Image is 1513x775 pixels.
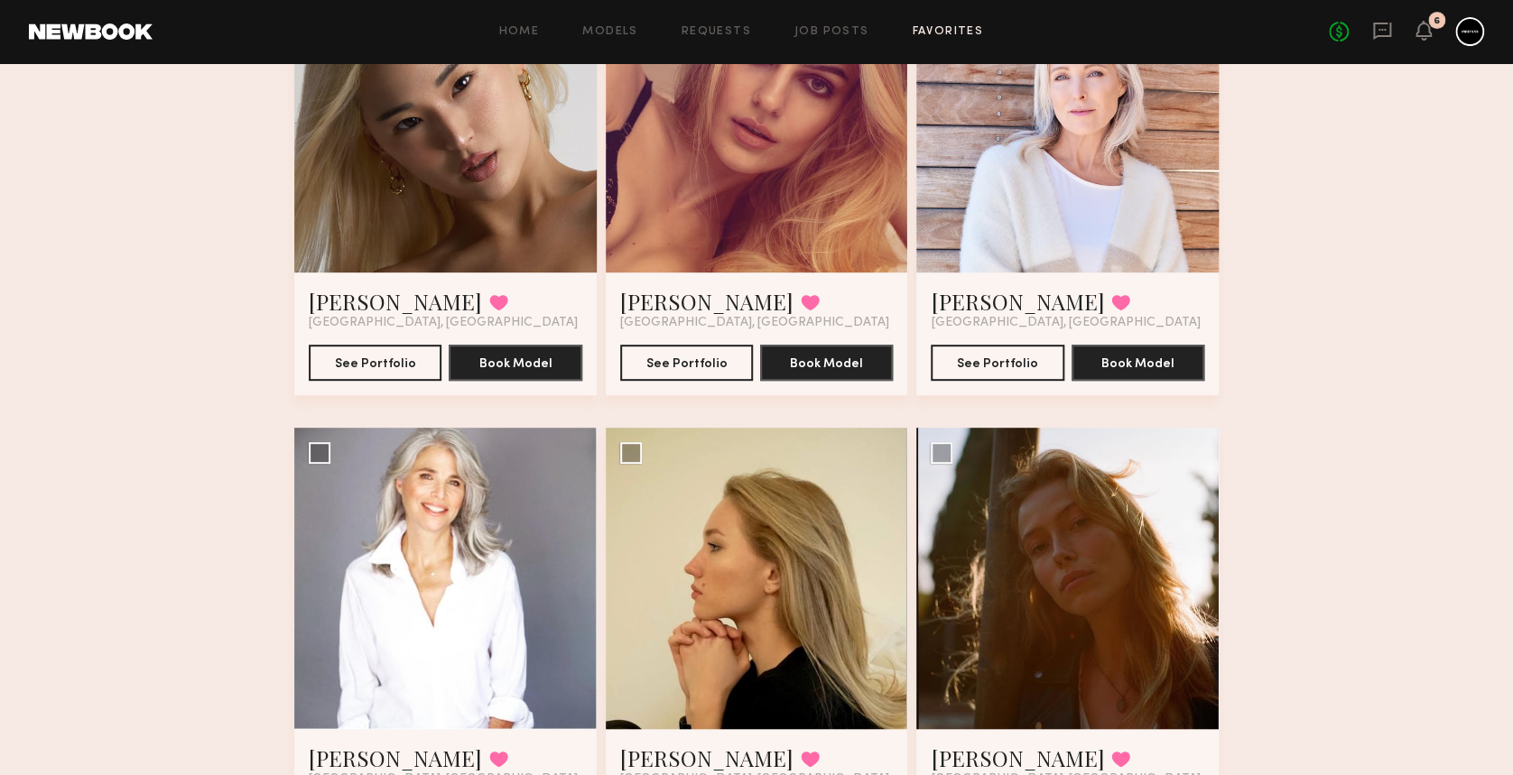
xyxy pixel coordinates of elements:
[931,287,1104,316] a: [PERSON_NAME]
[309,287,482,316] a: [PERSON_NAME]
[760,355,893,370] a: Book Model
[620,345,753,381] button: See Portfolio
[682,26,751,38] a: Requests
[1072,345,1204,381] button: Book Model
[794,26,869,38] a: Job Posts
[760,345,893,381] button: Book Model
[931,345,1063,381] button: See Portfolio
[309,316,578,330] span: [GEOGRAPHIC_DATA], [GEOGRAPHIC_DATA]
[620,287,794,316] a: [PERSON_NAME]
[931,743,1104,772] a: [PERSON_NAME]
[449,355,581,370] a: Book Model
[1434,16,1440,26] div: 6
[309,743,482,772] a: [PERSON_NAME]
[499,26,540,38] a: Home
[1072,355,1204,370] a: Book Model
[582,26,637,38] a: Models
[620,743,794,772] a: [PERSON_NAME]
[912,26,983,38] a: Favorites
[449,345,581,381] button: Book Model
[931,316,1200,330] span: [GEOGRAPHIC_DATA], [GEOGRAPHIC_DATA]
[309,345,441,381] button: See Portfolio
[620,316,889,330] span: [GEOGRAPHIC_DATA], [GEOGRAPHIC_DATA]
